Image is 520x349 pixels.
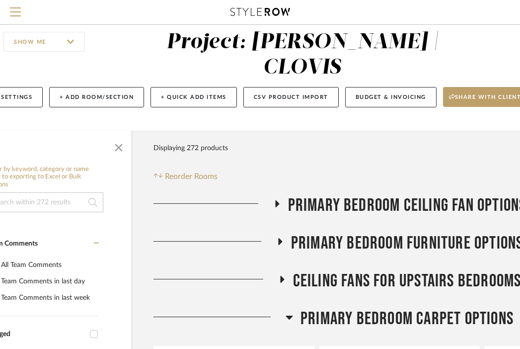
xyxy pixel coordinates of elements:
div: Team Comments in last week [1,290,96,306]
button: CSV Product Import [243,87,339,107]
button: + Add Room/Section [49,87,144,107]
span: Reorder Rooms [165,171,218,182]
div: Project: [PERSON_NAME] | CLOVIS [166,32,439,78]
div: Displaying 272 products [153,138,228,158]
div: All Team Comments [1,257,96,273]
button: Reorder Rooms [153,171,218,182]
button: + Quick Add Items [150,87,237,107]
div: Team Comments in last day [1,273,96,289]
span: Primary Bedroom Carpet Options [300,308,514,330]
button: Close [109,136,129,156]
button: Budget & Invoicing [345,87,437,107]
